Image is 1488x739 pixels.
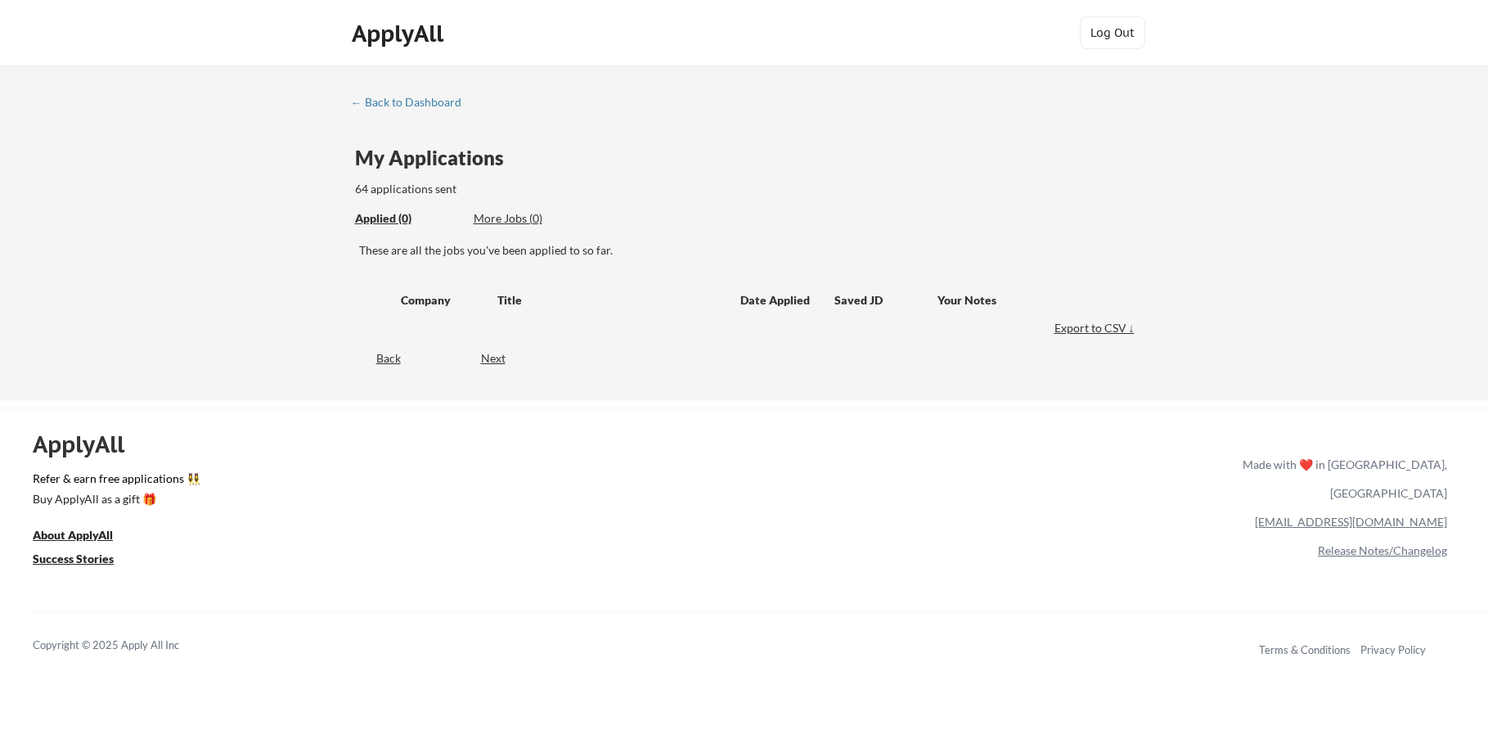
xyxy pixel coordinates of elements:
div: ApplyAll [352,20,448,47]
div: More Jobs (0) [474,210,594,227]
a: [EMAIL_ADDRESS][DOMAIN_NAME] [1255,515,1447,529]
div: Company [401,292,483,309]
div: Your Notes [937,292,1124,309]
div: Title [497,292,725,309]
a: ← Back to Dashboard [351,96,474,112]
div: Saved JD [834,285,937,314]
div: Back [351,350,401,367]
a: Privacy Policy [1360,643,1426,656]
div: These are all the jobs you've been applied to so far. [355,210,461,228]
div: Export to CSV ↓ [1054,320,1139,336]
div: Applied (0) [355,210,461,227]
u: Success Stories [33,552,114,566]
a: Release Notes/Changelog [1318,543,1447,557]
a: About ApplyAll [33,526,136,547]
div: My Applications [355,148,517,168]
u: About ApplyAll [33,528,113,542]
div: Date Applied [740,292,812,309]
div: These are all the jobs you've been applied to so far. [359,242,1139,259]
button: Log Out [1080,16,1145,49]
a: Refer & earn free applications 👯‍♀️ [33,473,901,490]
a: Terms & Conditions [1259,643,1351,656]
div: Made with ❤️ in [GEOGRAPHIC_DATA], [GEOGRAPHIC_DATA] [1236,450,1447,507]
div: Copyright © 2025 Apply All Inc [33,638,221,654]
div: Buy ApplyAll as a gift 🎁 [33,493,196,505]
a: Success Stories [33,550,136,570]
div: Next [481,350,524,367]
a: Buy ApplyAll as a gift 🎁 [33,490,196,511]
div: 64 applications sent [355,181,672,197]
div: ApplyAll [33,430,143,458]
div: These are job applications we think you'd be a good fit for, but couldn't apply you to automatica... [474,210,594,228]
div: ← Back to Dashboard [351,97,474,108]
